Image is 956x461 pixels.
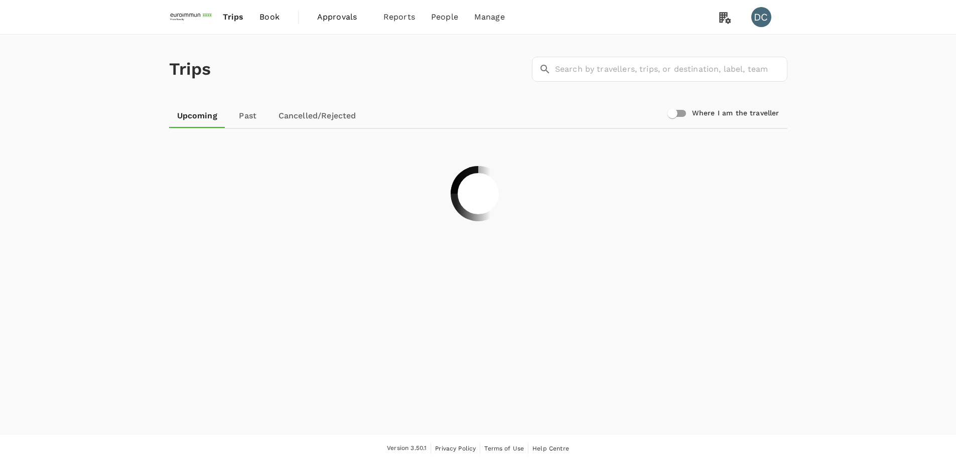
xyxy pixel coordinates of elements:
[435,445,476,452] span: Privacy Policy
[225,104,270,128] a: Past
[259,11,280,23] span: Book
[317,11,367,23] span: Approvals
[169,35,211,104] h1: Trips
[169,6,215,28] img: EUROIMMUN (South East Asia) Pte. Ltd.
[435,443,476,454] a: Privacy Policy
[383,11,415,23] span: Reports
[555,57,787,82] input: Search by travellers, trips, or destination, label, team
[751,7,771,27] div: DC
[431,11,458,23] span: People
[692,108,779,119] h6: Where I am the traveller
[223,11,243,23] span: Trips
[484,445,524,452] span: Terms of Use
[532,443,569,454] a: Help Centre
[484,443,524,454] a: Terms of Use
[474,11,505,23] span: Manage
[270,104,364,128] a: Cancelled/Rejected
[387,443,427,453] span: Version 3.50.1
[169,104,225,128] a: Upcoming
[532,445,569,452] span: Help Centre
